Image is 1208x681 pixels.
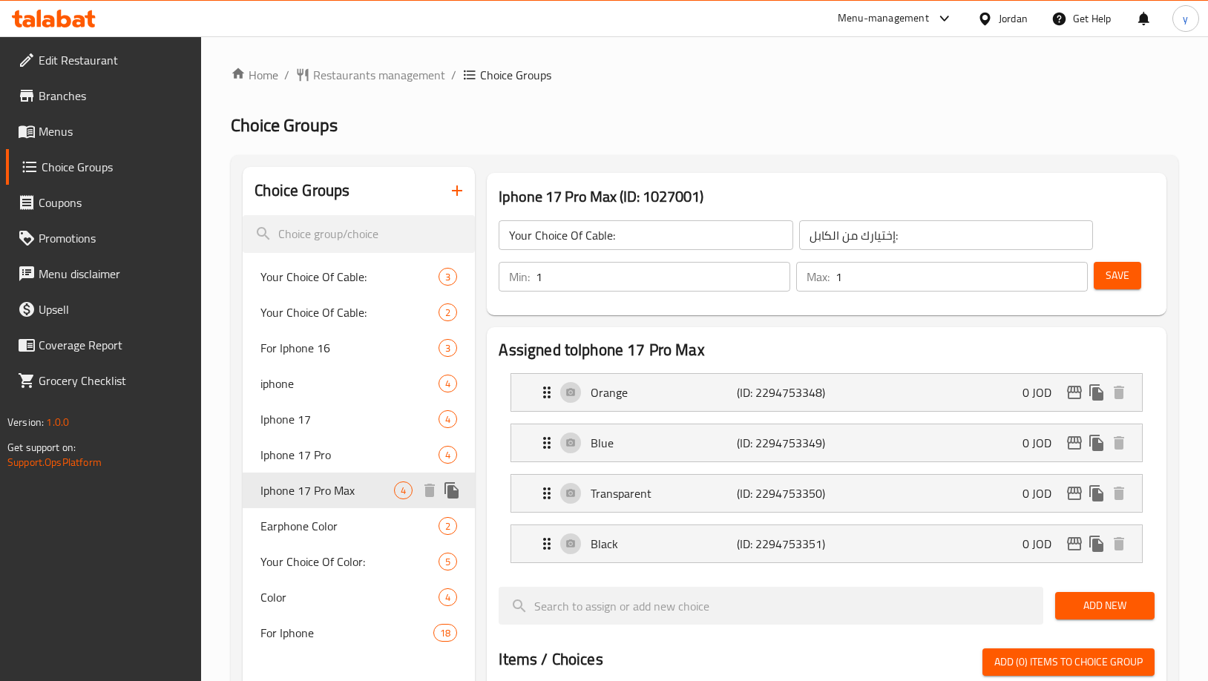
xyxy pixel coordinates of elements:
[439,553,457,570] div: Choices
[994,653,1143,671] span: Add (0) items to choice group
[243,366,475,401] div: iphone4
[499,468,1154,519] li: Expand
[243,330,475,366] div: For Iphone 163
[499,339,1154,361] h2: Assigned to Iphone 17 Pro Max
[439,519,456,533] span: 2
[499,367,1154,418] li: Expand
[260,553,439,570] span: Your Choice Of Color:
[591,384,736,401] p: Orange
[1086,533,1108,555] button: duplicate
[737,484,834,502] p: (ID: 2294753350)
[418,479,441,501] button: delete
[439,517,457,535] div: Choices
[1022,535,1063,553] p: 0 JOD
[6,78,202,113] a: Branches
[591,434,736,452] p: Blue
[1063,381,1086,404] button: edit
[6,327,202,363] a: Coverage Report
[39,265,190,283] span: Menu disclaimer
[509,268,530,286] p: Min:
[1108,482,1130,504] button: delete
[1067,596,1143,615] span: Add New
[441,479,463,501] button: duplicate
[243,259,475,295] div: Your Choice Of Cable:3
[6,149,202,185] a: Choice Groups
[1063,533,1086,555] button: edit
[243,215,475,253] input: search
[439,270,456,284] span: 3
[1022,434,1063,452] p: 0 JOD
[591,535,736,553] p: Black
[499,648,603,671] h2: Items / Choices
[1106,266,1129,285] span: Save
[243,295,475,330] div: Your Choice Of Cable:2
[838,10,929,27] div: Menu-management
[243,615,475,651] div: For Iphone18
[231,66,1178,84] nav: breadcrumb
[499,185,1154,208] h3: Iphone 17 Pro Max (ID: 1027001)
[39,372,190,389] span: Grocery Checklist
[439,341,456,355] span: 3
[1094,262,1141,289] button: Save
[499,418,1154,468] li: Expand
[439,555,456,569] span: 5
[260,268,439,286] span: Your Choice Of Cable:
[1063,432,1086,454] button: edit
[395,484,412,498] span: 4
[1108,432,1130,454] button: delete
[243,437,475,473] div: Iphone 17 Pro4
[231,108,338,142] span: Choice Groups
[499,587,1043,625] input: search
[480,66,551,84] span: Choice Groups
[591,484,736,502] p: Transparent
[6,42,202,78] a: Edit Restaurant
[439,339,457,357] div: Choices
[737,535,834,553] p: (ID: 2294753351)
[243,508,475,544] div: Earphone Color2
[39,51,190,69] span: Edit Restaurant
[39,229,190,247] span: Promotions
[439,306,456,320] span: 2
[1022,384,1063,401] p: 0 JOD
[39,336,190,354] span: Coverage Report
[295,66,445,84] a: Restaurants management
[439,590,456,605] span: 4
[1022,484,1063,502] p: 0 JOD
[737,384,834,401] p: (ID: 2294753348)
[243,544,475,579] div: Your Choice Of Color:5
[39,87,190,105] span: Branches
[260,517,439,535] span: Earphone Color
[439,448,456,462] span: 4
[6,220,202,256] a: Promotions
[6,113,202,149] a: Menus
[499,519,1154,569] li: Expand
[511,424,1141,461] div: Expand
[284,66,289,84] li: /
[255,180,349,202] h2: Choice Groups
[439,268,457,286] div: Choices
[243,579,475,615] div: Color4
[6,292,202,327] a: Upsell
[42,158,190,176] span: Choice Groups
[7,453,102,472] a: Support.OpsPlatform
[433,624,457,642] div: Choices
[1086,482,1108,504] button: duplicate
[260,446,439,464] span: Iphone 17 Pro
[1086,432,1108,454] button: duplicate
[231,66,278,84] a: Home
[451,66,456,84] li: /
[313,66,445,84] span: Restaurants management
[260,303,439,321] span: Your Choice Of Cable:
[1108,533,1130,555] button: delete
[439,412,456,427] span: 4
[1055,592,1155,619] button: Add New
[260,588,439,606] span: Color
[511,525,1141,562] div: Expand
[39,194,190,211] span: Coupons
[439,377,456,391] span: 4
[39,122,190,140] span: Menus
[439,588,457,606] div: Choices
[999,10,1028,27] div: Jordan
[6,256,202,292] a: Menu disclaimer
[439,375,457,392] div: Choices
